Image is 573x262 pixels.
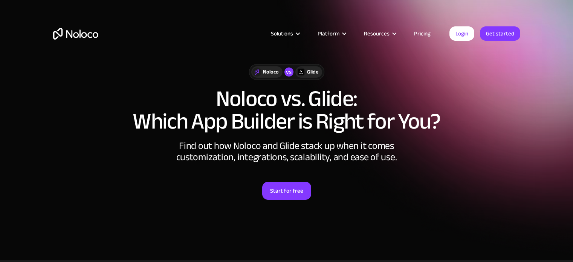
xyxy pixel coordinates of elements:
[174,140,400,163] div: Find out how Noloco and Glide stack up when it comes customization, integrations, scalability, an...
[307,68,318,76] div: Glide
[308,29,354,38] div: Platform
[405,29,440,38] a: Pricing
[284,67,293,77] div: vs
[262,182,311,200] a: Start for free
[318,29,339,38] div: Platform
[449,26,474,41] a: Login
[261,29,308,38] div: Solutions
[354,29,405,38] div: Resources
[271,29,293,38] div: Solutions
[53,28,98,40] a: home
[364,29,390,38] div: Resources
[263,68,279,76] div: Noloco
[480,26,520,41] a: Get started
[53,87,520,133] h1: Noloco vs. Glide: Which App Builder is Right for You?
